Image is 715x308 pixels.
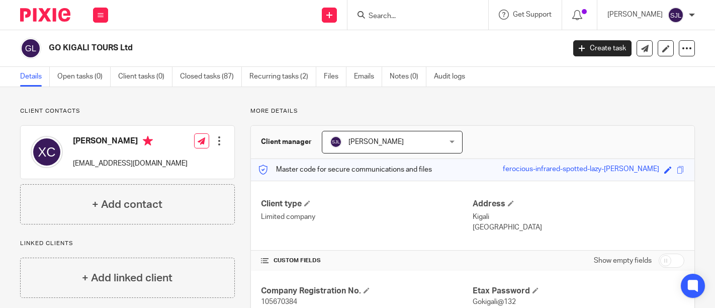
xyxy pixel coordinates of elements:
[261,212,473,222] p: Limited company
[143,136,153,146] i: Primary
[573,40,632,56] a: Create task
[503,164,659,176] div: ferocious-infrared-spotted-lazy-[PERSON_NAME]
[473,199,684,209] h4: Address
[20,8,70,22] img: Pixie
[73,136,188,148] h4: [PERSON_NAME]
[73,159,188,169] p: [EMAIL_ADDRESS][DOMAIN_NAME]
[473,212,684,222] p: Kigali
[20,38,41,59] img: svg%3E
[249,67,316,87] a: Recurring tasks (2)
[20,107,235,115] p: Client contacts
[261,199,473,209] h4: Client type
[473,286,684,296] h4: Etax Password
[261,137,312,147] h3: Client manager
[354,67,382,87] a: Emails
[473,222,684,233] p: [GEOGRAPHIC_DATA]
[513,11,552,18] span: Get Support
[607,10,663,20] p: [PERSON_NAME]
[261,298,297,305] span: 105670384
[594,256,652,266] label: Show empty fields
[250,107,695,115] p: More details
[92,197,162,212] h4: + Add contact
[31,136,63,168] img: svg%3E
[368,12,458,21] input: Search
[390,67,426,87] a: Notes (0)
[668,7,684,23] img: svg%3E
[434,67,473,87] a: Audit logs
[324,67,346,87] a: Files
[57,67,111,87] a: Open tasks (0)
[348,138,404,145] span: [PERSON_NAME]
[20,67,50,87] a: Details
[258,165,432,175] p: Master code for secure communications and files
[330,136,342,148] img: svg%3E
[82,270,172,286] h4: + Add linked client
[118,67,172,87] a: Client tasks (0)
[261,286,473,296] h4: Company Registration No.
[180,67,242,87] a: Closed tasks (87)
[261,257,473,265] h4: CUSTOM FIELDS
[49,43,456,53] h2: GO KIGALI TOURS Ltd
[20,240,235,248] p: Linked clients
[473,298,516,305] span: Gokigali@132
